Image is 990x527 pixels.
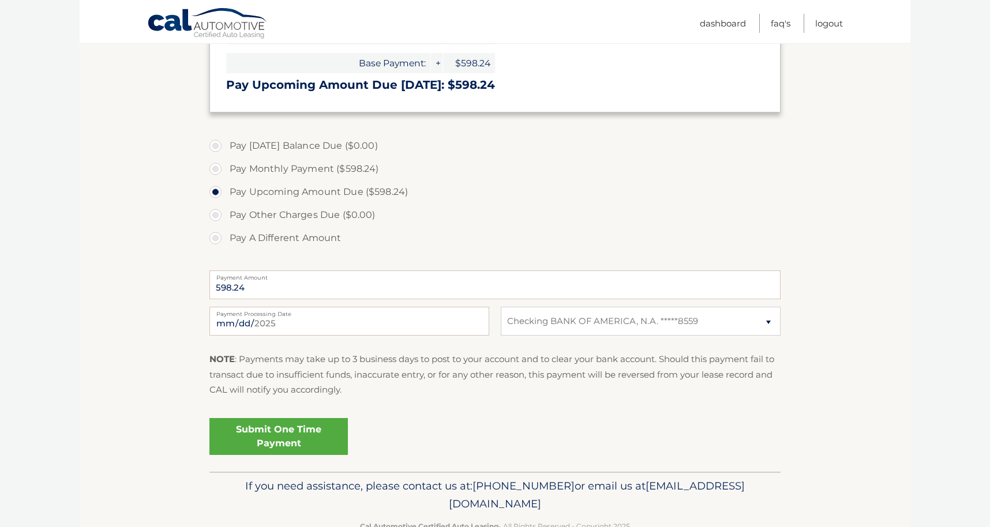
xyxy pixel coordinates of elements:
label: Pay Other Charges Due ($0.00) [209,204,781,227]
label: Pay [DATE] Balance Due ($0.00) [209,134,781,157]
a: Submit One Time Payment [209,418,348,455]
a: Dashboard [700,14,746,33]
a: Logout [815,14,843,33]
label: Payment Processing Date [209,307,489,316]
label: Pay Monthly Payment ($598.24) [209,157,781,180]
a: Cal Automotive [147,7,268,41]
label: Pay A Different Amount [209,227,781,250]
input: Payment Amount [209,270,781,299]
a: FAQ's [771,14,790,33]
input: Payment Date [209,307,489,336]
h3: Pay Upcoming Amount Due [DATE]: $598.24 [226,78,764,92]
span: [PHONE_NUMBER] [472,479,575,492]
strong: NOTE [209,353,235,364]
p: If you need assistance, please contact us at: or email us at [217,477,773,514]
p: : Payments may take up to 3 business days to post to your account and to clear your bank account.... [209,352,781,397]
span: + [431,53,442,73]
span: $598.24 [443,53,495,73]
label: Payment Amount [209,270,781,280]
span: Base Payment: [226,53,430,73]
label: Pay Upcoming Amount Due ($598.24) [209,180,781,204]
